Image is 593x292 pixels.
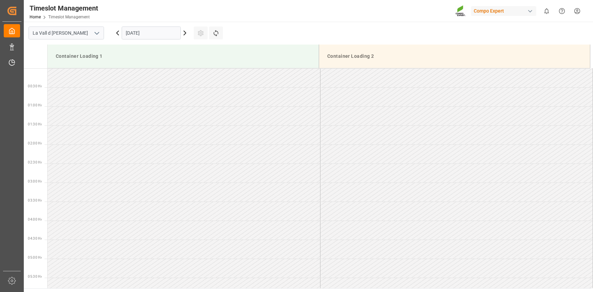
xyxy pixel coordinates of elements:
span: 03:30 Hr [28,199,42,202]
span: 03:00 Hr [28,179,42,183]
button: open menu [91,28,102,38]
button: show 0 new notifications [539,3,554,19]
a: Home [30,15,41,19]
span: 05:00 Hr [28,256,42,259]
button: Compo Expert [471,4,539,17]
span: 04:30 Hr [28,237,42,240]
div: Container Loading 1 [53,50,313,63]
span: 01:30 Hr [28,122,42,126]
span: 02:30 Hr [28,160,42,164]
span: 04:00 Hr [28,218,42,221]
img: Screenshot%202023-09-29%20at%2010.02.21.png_1712312052.png [455,5,466,17]
div: Compo Expert [471,6,536,16]
span: 00:30 Hr [28,84,42,88]
div: Timeslot Management [30,3,98,13]
span: 05:30 Hr [28,275,42,278]
button: Help Center [554,3,570,19]
div: Container Loading 2 [325,50,585,63]
span: 02:00 Hr [28,141,42,145]
input: DD.MM.YYYY [122,27,181,39]
input: Type to search/select [29,27,104,39]
span: 01:00 Hr [28,103,42,107]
